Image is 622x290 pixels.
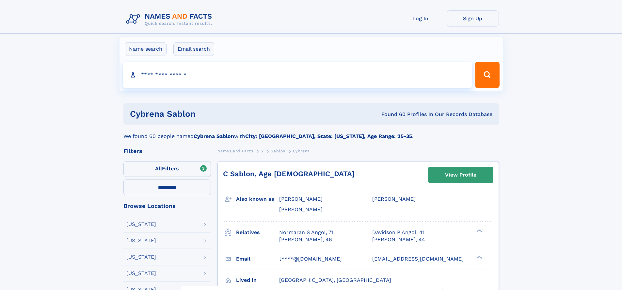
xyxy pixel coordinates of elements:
h3: Lived in [236,275,279,286]
div: ❯ [475,229,483,233]
div: [US_STATE] [126,271,156,276]
div: We found 60 people named with . [123,125,499,140]
h3: Also known as [236,194,279,205]
span: S [261,149,263,153]
label: Filters [123,161,211,177]
span: All [155,165,162,172]
button: Search Button [475,62,499,88]
h1: Cybrena Sablon [130,110,289,118]
span: Sablon [271,149,285,153]
div: [US_STATE] [126,254,156,260]
a: Davidson P Angol, 41 [372,229,424,236]
input: search input [123,62,472,88]
label: Email search [173,42,214,56]
span: [PERSON_NAME] [279,206,323,213]
label: Name search [125,42,167,56]
b: City: [GEOGRAPHIC_DATA], State: [US_STATE], Age Range: 25-35 [245,133,412,139]
b: Cybrena Sablon [194,133,234,139]
div: Found 60 Profiles In Our Records Database [288,111,492,118]
a: Sign Up [447,10,499,26]
div: ❯ [475,255,483,259]
span: [GEOGRAPHIC_DATA], [GEOGRAPHIC_DATA] [279,277,391,283]
a: [PERSON_NAME], 46 [279,236,332,243]
a: Sablon [271,147,285,155]
a: Names and Facts [217,147,253,155]
h3: Relatives [236,227,279,238]
h3: Email [236,253,279,264]
a: Normaran S Angol, 71 [279,229,333,236]
div: View Profile [445,167,476,182]
a: Log In [394,10,447,26]
div: Filters [123,148,211,154]
span: [PERSON_NAME] [279,196,323,202]
img: Logo Names and Facts [123,10,217,28]
span: [PERSON_NAME] [372,196,416,202]
a: View Profile [428,167,493,183]
span: [EMAIL_ADDRESS][DOMAIN_NAME] [372,256,464,262]
div: Browse Locations [123,203,211,209]
span: Cybrena [293,149,310,153]
div: [US_STATE] [126,222,156,227]
a: S [261,147,263,155]
div: [US_STATE] [126,238,156,243]
a: C Sablon, Age [DEMOGRAPHIC_DATA] [223,170,355,178]
a: [PERSON_NAME], 44 [372,236,425,243]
